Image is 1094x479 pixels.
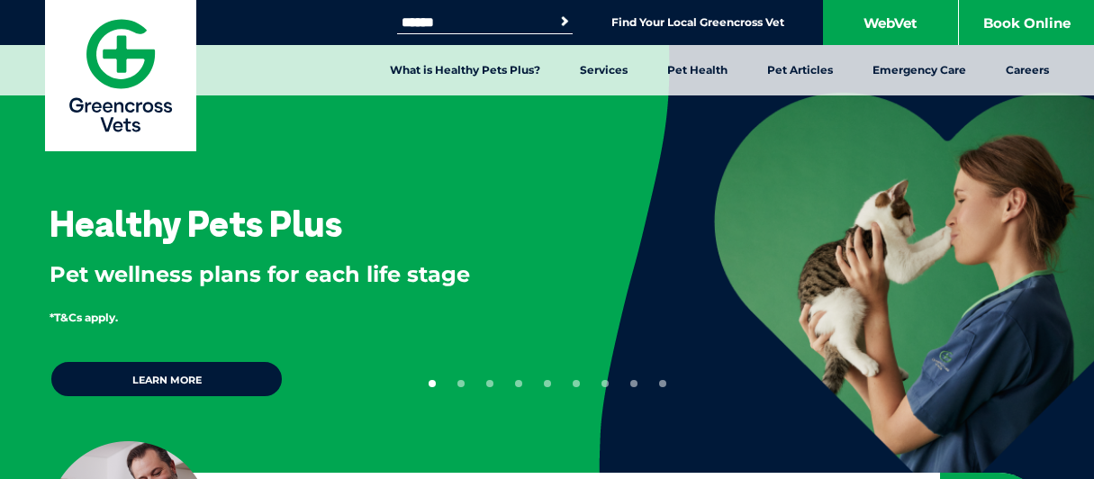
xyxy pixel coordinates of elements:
[986,45,1069,95] a: Careers
[50,259,540,290] p: Pet wellness plans for each life stage
[747,45,853,95] a: Pet Articles
[50,360,284,398] a: Learn more
[630,380,637,387] button: 8 of 9
[429,380,436,387] button: 1 of 9
[457,380,465,387] button: 2 of 9
[560,45,647,95] a: Services
[611,15,784,30] a: Find Your Local Greencross Vet
[370,45,560,95] a: What is Healthy Pets Plus?
[556,13,574,31] button: Search
[659,380,666,387] button: 9 of 9
[544,380,551,387] button: 5 of 9
[515,380,522,387] button: 4 of 9
[573,380,580,387] button: 6 of 9
[50,205,342,241] h3: Healthy Pets Plus
[601,380,609,387] button: 7 of 9
[486,380,493,387] button: 3 of 9
[647,45,747,95] a: Pet Health
[50,311,118,324] span: *T&Cs apply.
[853,45,986,95] a: Emergency Care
